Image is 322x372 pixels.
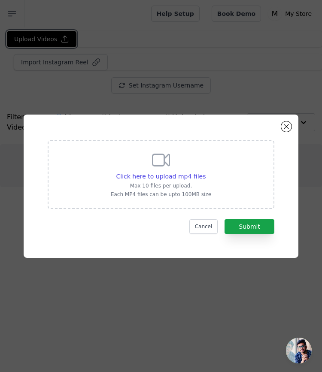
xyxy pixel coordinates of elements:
[281,121,292,132] button: Close modal
[189,219,218,234] button: Cancel
[225,219,274,234] button: Submit
[286,338,312,363] a: Open chat
[111,191,211,198] p: Each MP4 files can be upto 100MB size
[111,182,211,189] p: Max 10 files per upload.
[116,173,206,180] span: Click here to upload mp4 files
